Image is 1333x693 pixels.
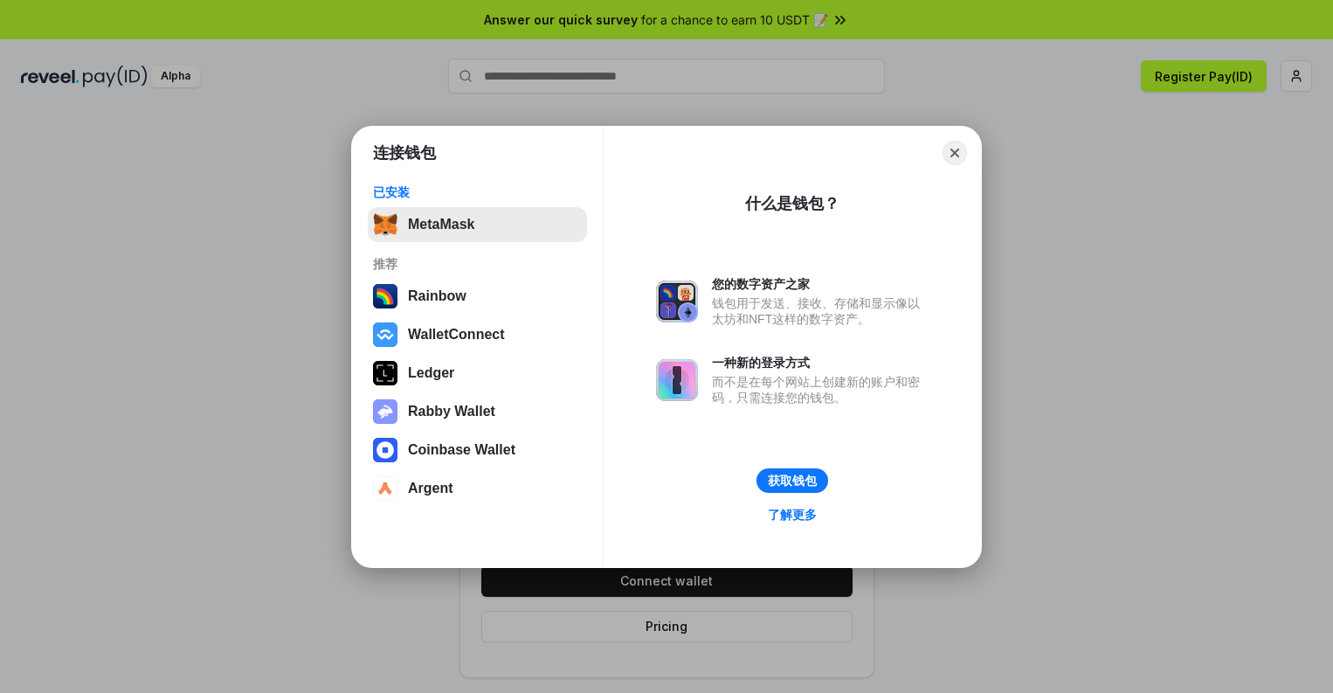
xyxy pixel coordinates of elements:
div: 获取钱包 [768,473,817,489]
button: Close [943,141,967,165]
img: svg+xml,%3Csvg%20xmlns%3D%22http%3A%2F%2Fwww.w3.org%2F2000%2Fsvg%22%20fill%3D%22none%22%20viewBox... [373,399,397,424]
img: svg+xml,%3Csvg%20width%3D%2228%22%20height%3D%2228%22%20viewBox%3D%220%200%2028%2028%22%20fill%3D... [373,476,397,501]
button: Rabby Wallet [368,394,587,429]
div: MetaMask [408,217,474,232]
img: svg+xml,%3Csvg%20width%3D%2228%22%20height%3D%2228%22%20viewBox%3D%220%200%2028%2028%22%20fill%3D... [373,438,397,462]
div: WalletConnect [408,327,505,343]
button: 获取钱包 [756,468,828,493]
div: Coinbase Wallet [408,442,515,458]
img: svg+xml,%3Csvg%20xmlns%3D%22http%3A%2F%2Fwww.w3.org%2F2000%2Fsvg%22%20fill%3D%22none%22%20viewBox... [656,281,698,322]
div: 什么是钱包？ [745,193,839,214]
img: svg+xml,%3Csvg%20xmlns%3D%22http%3A%2F%2Fwww.w3.org%2F2000%2Fsvg%22%20fill%3D%22none%22%20viewBox... [656,359,698,401]
div: 推荐 [373,256,582,272]
button: Rainbow [368,279,587,314]
img: svg+xml,%3Csvg%20width%3D%22120%22%20height%3D%22120%22%20viewBox%3D%220%200%20120%20120%22%20fil... [373,284,397,308]
button: WalletConnect [368,317,587,352]
button: Argent [368,471,587,506]
div: Argent [408,481,453,496]
div: 一种新的登录方式 [712,355,929,371]
h1: 连接钱包 [373,142,436,163]
div: 您的数字资产之家 [712,276,929,292]
button: Ledger [368,356,587,391]
a: 了解更多 [757,503,827,526]
div: 已安装 [373,184,582,200]
div: Rabby Wallet [408,404,495,419]
img: svg+xml,%3Csvg%20fill%3D%22none%22%20height%3D%2233%22%20viewBox%3D%220%200%2035%2033%22%20width%... [373,212,397,237]
button: Coinbase Wallet [368,433,587,468]
div: 钱包用于发送、接收、存储和显示像以太坊和NFT这样的数字资产。 [712,295,929,327]
img: svg+xml,%3Csvg%20width%3D%2228%22%20height%3D%2228%22%20viewBox%3D%220%200%2028%2028%22%20fill%3D... [373,322,397,347]
div: Ledger [408,365,454,381]
div: 了解更多 [768,507,817,523]
div: 而不是在每个网站上创建新的账户和密码，只需连接您的钱包。 [712,374,929,405]
button: MetaMask [368,207,587,242]
div: Rainbow [408,288,466,304]
img: svg+xml,%3Csvg%20xmlns%3D%22http%3A%2F%2Fwww.w3.org%2F2000%2Fsvg%22%20width%3D%2228%22%20height%3... [373,361,397,385]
